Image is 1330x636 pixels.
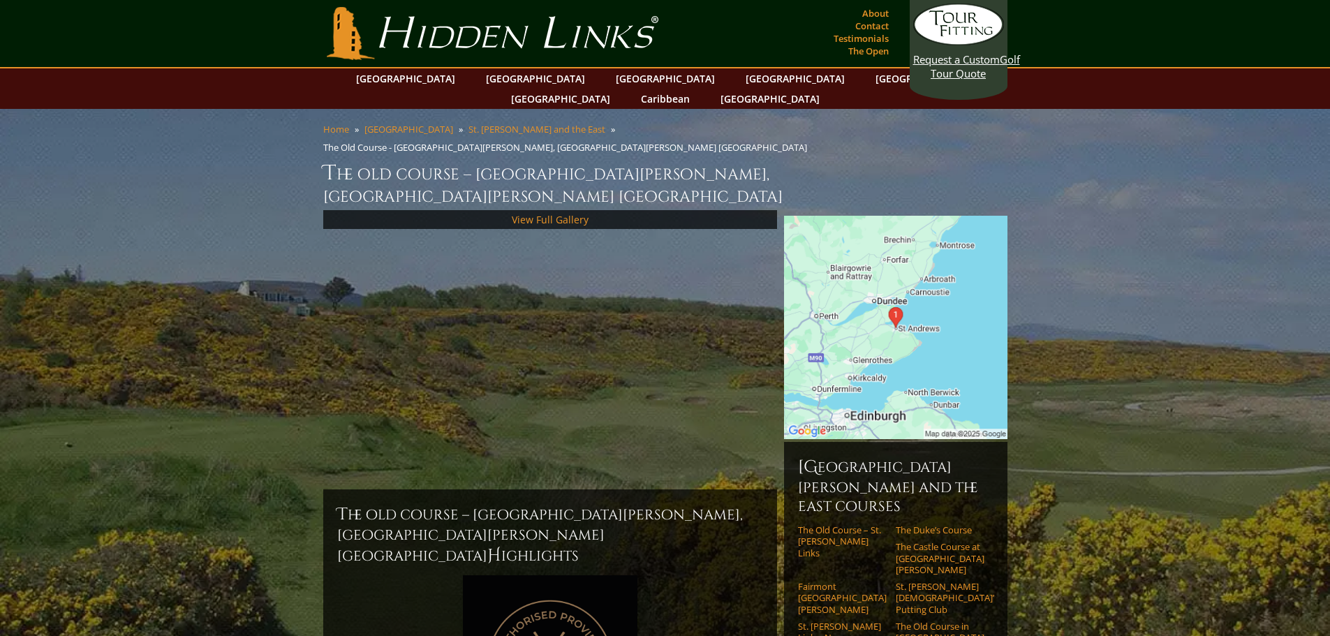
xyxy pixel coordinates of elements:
a: The Castle Course at [GEOGRAPHIC_DATA][PERSON_NAME] [896,541,984,575]
a: [GEOGRAPHIC_DATA] [479,68,592,89]
a: View Full Gallery [512,213,589,226]
a: St. [PERSON_NAME] and the East [468,123,605,135]
a: The Duke’s Course [896,524,984,535]
span: H [487,545,501,567]
a: [GEOGRAPHIC_DATA] [609,68,722,89]
span: Request a Custom [913,52,1000,66]
a: [GEOGRAPHIC_DATA] [504,89,617,109]
a: [GEOGRAPHIC_DATA] [349,68,462,89]
a: [GEOGRAPHIC_DATA] [739,68,852,89]
h6: [GEOGRAPHIC_DATA][PERSON_NAME] and the East Courses [798,456,993,516]
a: Contact [852,16,892,36]
h2: The Old Course – [GEOGRAPHIC_DATA][PERSON_NAME], [GEOGRAPHIC_DATA][PERSON_NAME] [GEOGRAPHIC_DATA]... [337,503,763,567]
img: Google Map of St Andrews Links, St Andrews, United Kingdom [784,216,1007,439]
a: Caribbean [634,89,697,109]
a: Testimonials [830,29,892,48]
a: The Open [845,41,892,61]
a: Request a CustomGolf Tour Quote [913,3,1004,80]
h1: The Old Course – [GEOGRAPHIC_DATA][PERSON_NAME], [GEOGRAPHIC_DATA][PERSON_NAME] [GEOGRAPHIC_DATA] [323,159,1007,207]
a: Fairmont [GEOGRAPHIC_DATA][PERSON_NAME] [798,581,887,615]
a: About [859,3,892,23]
li: The Old Course - [GEOGRAPHIC_DATA][PERSON_NAME], [GEOGRAPHIC_DATA][PERSON_NAME] [GEOGRAPHIC_DATA] [323,141,813,154]
a: [GEOGRAPHIC_DATA] [364,123,453,135]
a: [GEOGRAPHIC_DATA] [714,89,827,109]
a: [GEOGRAPHIC_DATA] [869,68,982,89]
a: St. [PERSON_NAME] [DEMOGRAPHIC_DATA]’ Putting Club [896,581,984,615]
a: The Old Course – St. [PERSON_NAME] Links [798,524,887,559]
a: Home [323,123,349,135]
